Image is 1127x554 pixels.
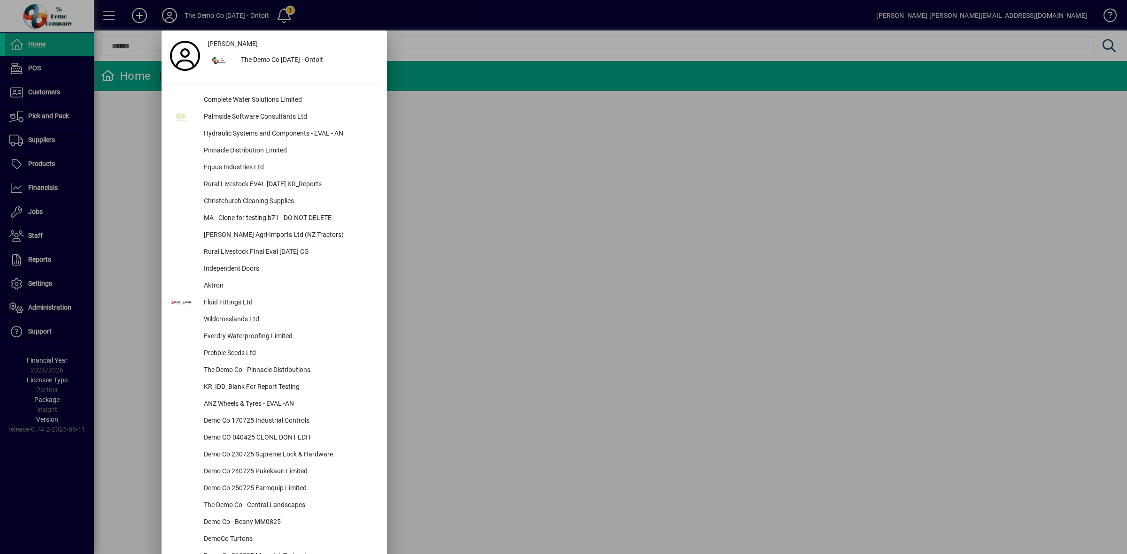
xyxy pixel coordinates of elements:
[196,514,382,531] div: Demo Co - Beany MM0825
[196,210,382,227] div: MA - Clone for testing b71 - DO NOT DELETE
[196,92,382,109] div: Complete Water Solutions Limited
[166,176,382,193] button: Rural Livestock EVAL [DATE] KR_Reports
[166,311,382,328] button: Wildcrosslands Ltd
[166,193,382,210] button: Christchurch Cleaning Supplies
[166,210,382,227] button: MA - Clone for testing b71 - DO NOT DELETE
[196,295,382,311] div: Fluid Fittings Ltd
[196,497,382,514] div: The Demo Co - Central Landscapes
[166,497,382,514] button: The Demo Co - Central Landscapes
[196,109,382,126] div: Palmside Software Consultants Ltd
[166,463,382,480] button: Demo Co 240725 Pukekauri Limited
[196,463,382,480] div: Demo Co 240725 Pukekauri Limited
[166,413,382,430] button: Demo Co 170725 Industrial Controls
[196,430,382,447] div: Demo CO 040425 CLONE DONT EDIT
[166,47,204,64] a: Profile
[196,261,382,278] div: Independent Doors
[196,396,382,413] div: ANZ Wheels & Tyres - EVAL -AN
[196,193,382,210] div: Christchurch Cleaning Supplies
[208,39,258,49] span: [PERSON_NAME]
[196,379,382,396] div: KR_IDD_Blank For Report Testing
[166,143,382,159] button: Pinnacle Distribution Limited
[196,447,382,463] div: Demo Co 230725 Supreme Lock & Hardware
[166,345,382,362] button: Prebble Seeds Ltd
[233,52,382,69] div: The Demo Co [DATE] - Ontoit
[166,379,382,396] button: KR_IDD_Blank For Report Testing
[196,531,382,548] div: DemoCo Turtons
[166,261,382,278] button: Independent Doors
[166,278,382,295] button: Aktron
[196,159,382,176] div: Equus Industries Ltd
[166,396,382,413] button: ANZ Wheels & Tyres - EVAL -AN
[196,126,382,143] div: Hydraulic Systems and Components - EVAL - AN
[166,480,382,497] button: Demo Co 250725 Farmquip Limited
[166,430,382,447] button: Demo CO 040425 CLONE DONT EDIT
[166,159,382,176] button: Equus Industries Ltd
[196,413,382,430] div: Demo Co 170725 Industrial Controls
[196,345,382,362] div: Prebble Seeds Ltd
[166,109,382,126] button: Palmside Software Consultants Ltd
[196,328,382,345] div: Everdry Waterproofing Limited
[166,227,382,244] button: [PERSON_NAME] Agri-Imports Ltd (NZ Tractors)
[204,52,382,69] button: The Demo Co [DATE] - Ontoit
[196,244,382,261] div: Rural Livestock FInal Eval [DATE] CG
[196,143,382,159] div: Pinnacle Distribution Limited
[166,244,382,261] button: Rural Livestock FInal Eval [DATE] CG
[196,176,382,193] div: Rural Livestock EVAL [DATE] KR_Reports
[196,278,382,295] div: Aktron
[166,362,382,379] button: The Demo Co - Pinnacle Distributions
[166,295,382,311] button: Fluid Fittings Ltd
[166,531,382,548] button: DemoCo Turtons
[196,311,382,328] div: Wildcrosslands Ltd
[166,328,382,345] button: Everdry Waterproofing Limited
[196,227,382,244] div: [PERSON_NAME] Agri-Imports Ltd (NZ Tractors)
[166,514,382,531] button: Demo Co - Beany MM0825
[166,126,382,143] button: Hydraulic Systems and Components - EVAL - AN
[204,35,382,52] a: [PERSON_NAME]
[196,480,382,497] div: Demo Co 250725 Farmquip Limited
[196,362,382,379] div: The Demo Co - Pinnacle Distributions
[166,447,382,463] button: Demo Co 230725 Supreme Lock & Hardware
[166,92,382,109] button: Complete Water Solutions Limited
